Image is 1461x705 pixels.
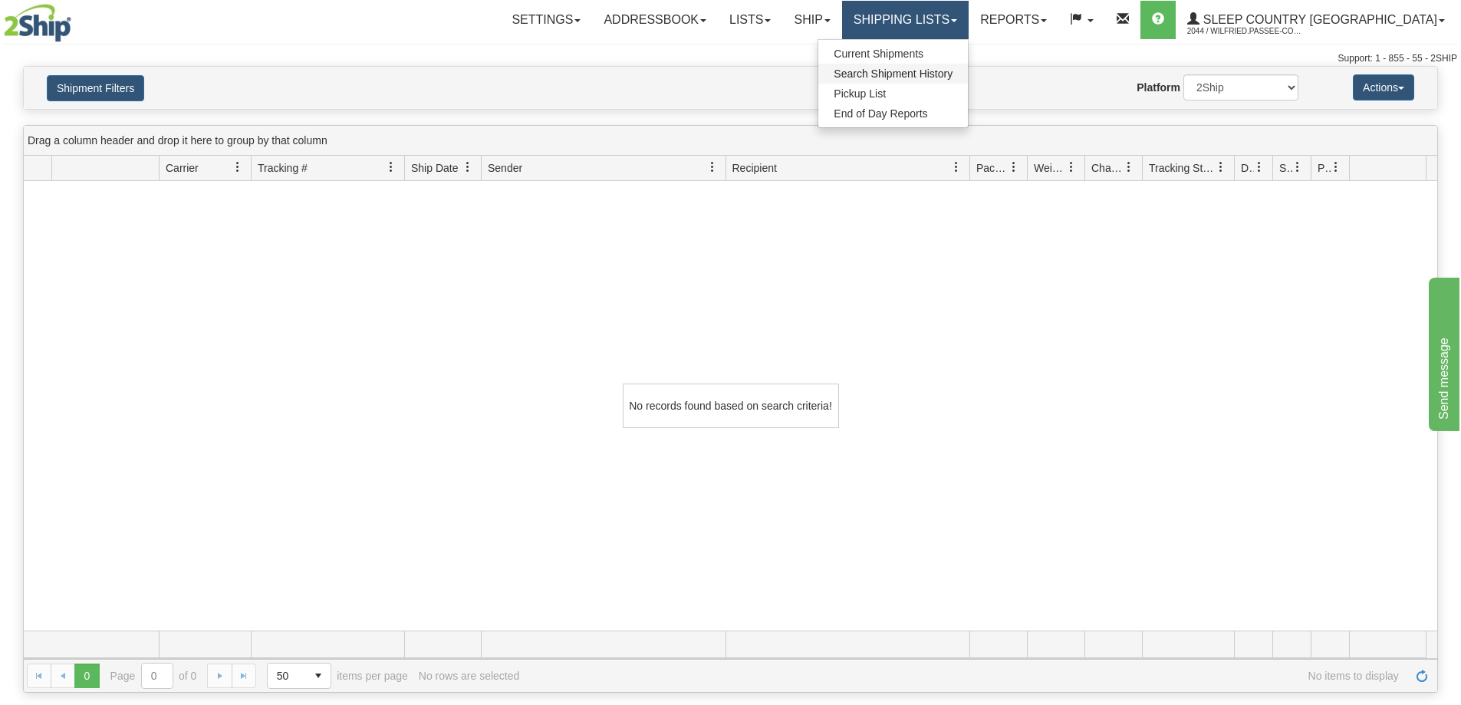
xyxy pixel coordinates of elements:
[4,52,1457,65] div: Support: 1 - 855 - 55 - 2SHIP
[166,160,199,176] span: Carrier
[12,9,142,28] div: Send message
[225,154,251,180] a: Carrier filter column settings
[818,44,968,64] a: Current Shipments
[419,670,520,682] div: No rows are selected
[969,1,1058,39] a: Reports
[1176,1,1456,39] a: Sleep Country [GEOGRAPHIC_DATA] 2044 / Wilfried.Passee-Coutrin
[258,160,308,176] span: Tracking #
[1199,13,1437,26] span: Sleep Country [GEOGRAPHIC_DATA]
[1279,160,1292,176] span: Shipment Issues
[1091,160,1124,176] span: Charge
[1323,154,1349,180] a: Pickup Status filter column settings
[24,126,1437,156] div: grid grouping header
[592,1,718,39] a: Addressbook
[943,154,969,180] a: Recipient filter column settings
[530,670,1399,682] span: No items to display
[1208,154,1234,180] a: Tracking Status filter column settings
[782,1,841,39] a: Ship
[699,154,726,180] a: Sender filter column settings
[718,1,782,39] a: Lists
[842,1,969,39] a: Shipping lists
[267,663,408,689] span: items per page
[267,663,331,689] span: Page sizes drop down
[818,64,968,84] a: Search Shipment History
[378,154,404,180] a: Tracking # filter column settings
[110,663,197,689] span: Page of 0
[834,107,927,120] span: End of Day Reports
[1034,160,1066,176] span: Weight
[1410,664,1434,688] a: Refresh
[818,104,968,124] a: End of Day Reports
[1353,74,1414,100] button: Actions
[455,154,481,180] a: Ship Date filter column settings
[834,48,923,60] span: Current Shipments
[1058,154,1084,180] a: Weight filter column settings
[623,384,839,428] div: No records found based on search criteria!
[4,4,71,42] img: logo2044.jpg
[1001,154,1027,180] a: Packages filter column settings
[1426,274,1459,430] iframe: chat widget
[834,87,886,100] span: Pickup List
[976,160,1009,176] span: Packages
[818,84,968,104] a: Pickup List
[1246,154,1272,180] a: Delivery Status filter column settings
[277,668,297,684] span: 50
[1187,24,1302,39] span: 2044 / Wilfried.Passee-Coutrin
[1149,160,1216,176] span: Tracking Status
[1241,160,1254,176] span: Delivery Status
[411,160,458,176] span: Ship Date
[732,160,777,176] span: Recipient
[834,68,953,80] span: Search Shipment History
[488,160,522,176] span: Sender
[500,1,592,39] a: Settings
[47,75,144,101] button: Shipment Filters
[1116,154,1142,180] a: Charge filter column settings
[74,664,99,688] span: Page 0
[1285,154,1311,180] a: Shipment Issues filter column settings
[1318,160,1331,176] span: Pickup Status
[1137,80,1180,95] label: Platform
[306,664,331,688] span: select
